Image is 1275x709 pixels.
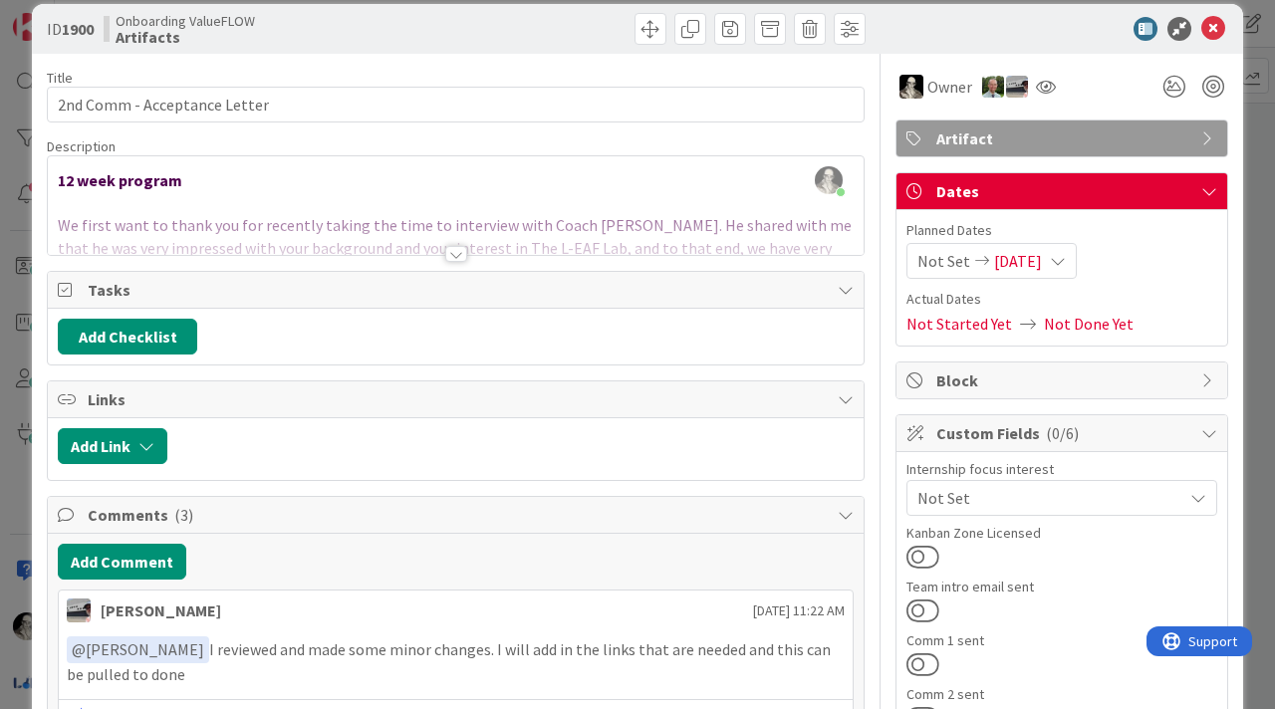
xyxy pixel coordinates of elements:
span: Owner [927,75,972,99]
span: Actual Dates [906,289,1217,310]
b: 1900 [62,19,94,39]
strong: 12 week program [58,170,182,190]
img: jB [67,598,91,622]
div: Kanban Zone Licensed [906,526,1217,540]
div: Team intro email sent [906,580,1217,593]
button: Add Comment [58,544,186,580]
span: ( 3 ) [174,505,193,525]
span: [DATE] [994,249,1042,273]
span: Not Done Yet [1044,312,1134,336]
b: Artifacts [116,29,255,45]
span: Dates [936,179,1191,203]
span: Tasks [88,278,828,302]
span: Block [936,368,1191,392]
img: SH [982,76,1004,98]
span: Not Started Yet [906,312,1012,336]
span: ( 0/6 ) [1046,423,1079,443]
div: Internship focus interest [906,462,1217,476]
p: I reviewed and made some minor changes. I will add in the links that are needed and this can be p... [67,636,845,685]
span: Comments [88,503,828,527]
img: jB [1006,76,1028,98]
span: [DATE] 11:22 AM [753,600,845,621]
div: Comm 2 sent [906,687,1217,701]
span: Artifact [936,126,1191,150]
span: Links [88,387,828,411]
img: 5slRnFBaanOLW26e9PW3UnY7xOjyexml.jpeg [815,166,843,194]
span: @ [72,639,86,659]
div: [PERSON_NAME] [101,598,221,622]
span: Not Set [917,486,1182,510]
img: WS [899,75,923,99]
span: ID [47,17,94,41]
span: Not Set [917,249,970,273]
input: type card name here... [47,87,865,122]
span: Custom Fields [936,421,1191,445]
button: Add Checklist [58,319,197,354]
button: Add Link [58,428,167,464]
span: Onboarding ValueFLOW [116,13,255,29]
span: Description [47,137,116,155]
div: Comm 1 sent [906,633,1217,647]
span: Support [42,3,91,27]
span: Planned Dates [906,220,1217,241]
label: Title [47,69,73,87]
span: [PERSON_NAME] [72,639,204,659]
